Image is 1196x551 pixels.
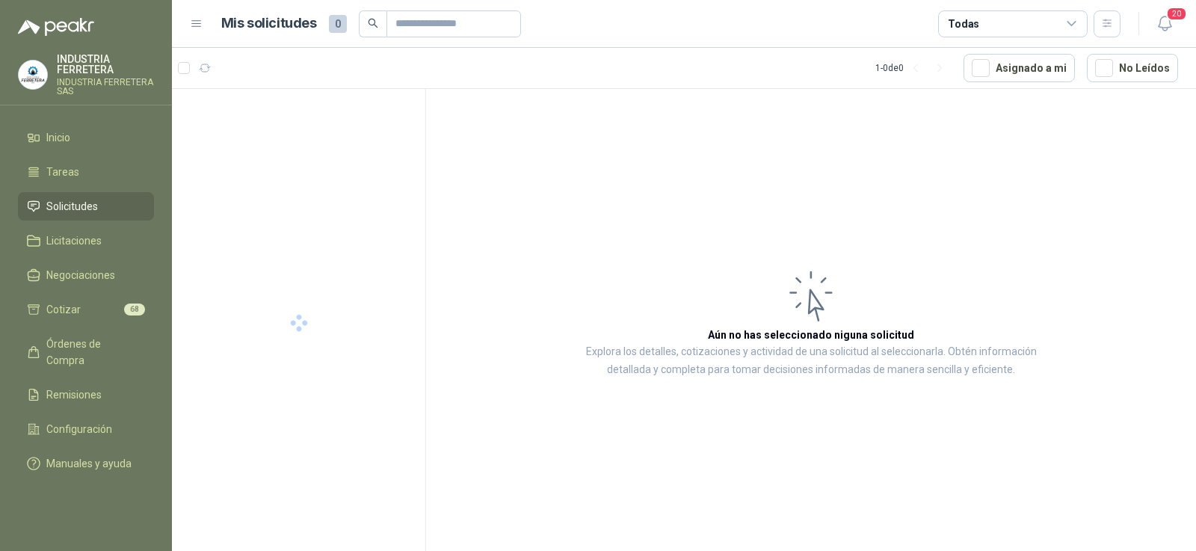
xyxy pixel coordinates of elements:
button: 20 [1151,10,1178,37]
a: Negociaciones [18,261,154,289]
div: Todas [948,16,979,32]
a: Licitaciones [18,227,154,255]
p: Explora los detalles, cotizaciones y actividad de una solicitud al seleccionarla. Obtén informaci... [576,343,1046,379]
img: Company Logo [19,61,47,89]
span: Negociaciones [46,267,115,283]
span: search [368,18,378,28]
span: Remisiones [46,387,102,403]
span: Tareas [46,164,79,180]
span: 0 [329,15,347,33]
span: 20 [1166,7,1187,21]
span: Órdenes de Compra [46,336,140,369]
a: Solicitudes [18,192,154,221]
h3: Aún no has seleccionado niguna solicitud [708,327,914,343]
h1: Mis solicitudes [221,13,317,34]
span: Licitaciones [46,233,102,249]
a: Inicio [18,123,154,152]
a: Tareas [18,158,154,186]
button: No Leídos [1087,54,1178,82]
span: 68 [124,304,145,315]
p: INDUSTRIA FERRETERA [57,54,154,75]
img: Logo peakr [18,18,94,36]
span: Manuales y ayuda [46,455,132,472]
span: Cotizar [46,301,81,318]
a: Cotizar68 [18,295,154,324]
a: Manuales y ayuda [18,449,154,478]
a: Remisiones [18,381,154,409]
div: 1 - 0 de 0 [875,56,952,80]
p: INDUSTRIA FERRETERA SAS [57,78,154,96]
a: Órdenes de Compra [18,330,154,375]
a: Configuración [18,415,154,443]
span: Configuración [46,421,112,437]
span: Solicitudes [46,198,98,215]
button: Asignado a mi [964,54,1075,82]
span: Inicio [46,129,70,146]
